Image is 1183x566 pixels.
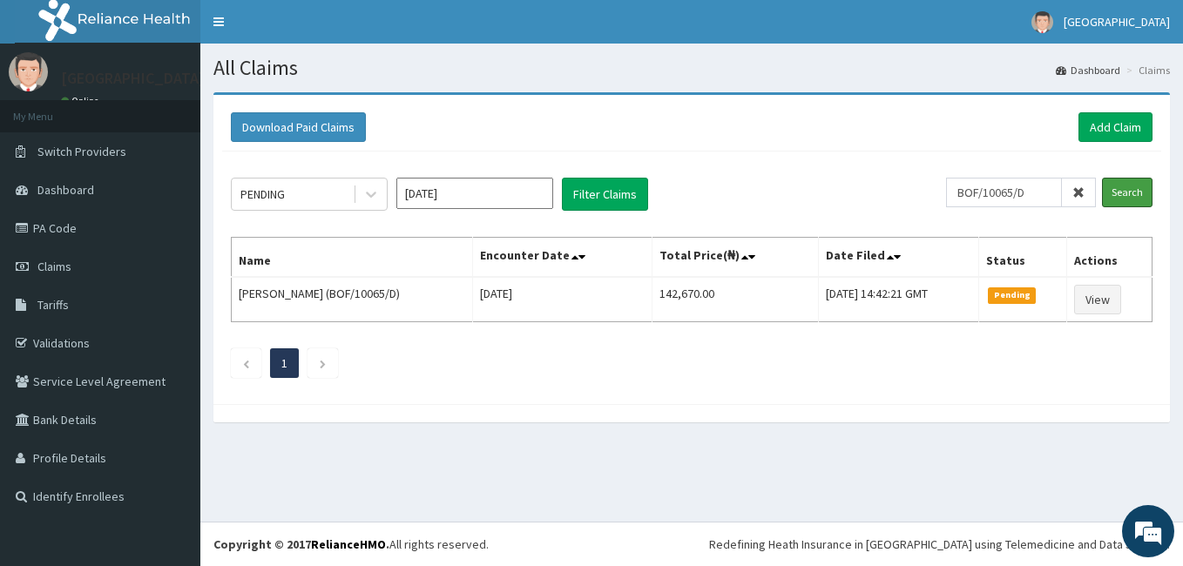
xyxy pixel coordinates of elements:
[1122,63,1170,77] li: Claims
[200,522,1183,566] footer: All rights reserved.
[319,355,327,371] a: Next page
[946,178,1062,207] input: Search by HMO ID
[37,182,94,198] span: Dashboard
[988,287,1036,303] span: Pending
[473,277,652,322] td: [DATE]
[286,9,328,51] div: Minimize live chat window
[9,52,48,91] img: User Image
[240,185,285,203] div: PENDING
[473,238,652,278] th: Encounter Date
[819,277,979,322] td: [DATE] 14:42:21 GMT
[9,380,332,441] textarea: Type your message and hit 'Enter'
[1056,63,1120,77] a: Dashboard
[242,355,250,371] a: Previous page
[819,238,979,278] th: Date Filed
[32,87,71,131] img: d_794563401_company_1708531726252_794563401
[232,277,473,322] td: [PERSON_NAME] (BOF/10065/D)
[1074,285,1121,314] a: View
[61,95,103,107] a: Online
[232,238,473,278] th: Name
[101,172,240,347] span: We're online!
[61,71,205,86] p: [GEOGRAPHIC_DATA]
[652,238,819,278] th: Total Price(₦)
[396,178,553,209] input: Select Month and Year
[91,98,293,120] div: Chat with us now
[213,57,1170,79] h1: All Claims
[281,355,287,371] a: Page 1 is your current page
[652,277,819,322] td: 142,670.00
[979,238,1067,278] th: Status
[562,178,648,211] button: Filter Claims
[1102,178,1153,207] input: Search
[37,259,71,274] span: Claims
[1064,14,1170,30] span: [GEOGRAPHIC_DATA]
[213,536,389,552] strong: Copyright © 2017 .
[1078,112,1153,142] a: Add Claim
[709,536,1170,553] div: Redefining Heath Insurance in [GEOGRAPHIC_DATA] using Telemedicine and Data Science!
[231,112,366,142] button: Download Paid Claims
[37,144,126,159] span: Switch Providers
[1067,238,1153,278] th: Actions
[37,297,69,313] span: Tariffs
[311,536,386,552] a: RelianceHMO
[1031,11,1053,33] img: User Image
